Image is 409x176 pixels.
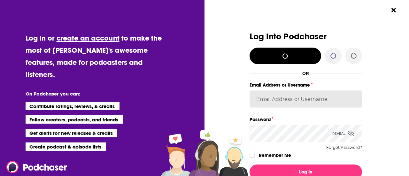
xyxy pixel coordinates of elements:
label: Password [250,115,362,124]
label: Email Address or Username [250,81,362,89]
button: Forgot Password? [326,145,362,150]
li: Get alerts for new releases & credits [26,129,117,137]
li: Contribute ratings, reviews, & credits [26,102,120,110]
h3: Log Into Podchaser [250,32,362,41]
a: create an account [57,34,120,42]
a: Podchaser - Follow, Share and Rate Podcasts [6,161,63,173]
li: On Podchaser you can: [26,91,153,97]
li: Follow creators, podcasts, and friends [26,115,123,124]
label: Remember Me [259,151,291,159]
button: Close Button [388,4,400,16]
div: Reveal [332,125,354,142]
div: OR [302,71,309,76]
input: Email Address or Username [250,90,362,108]
li: Create podcast & episode lists [26,142,106,151]
img: Podchaser - Follow, Share and Rate Podcasts [6,161,68,173]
